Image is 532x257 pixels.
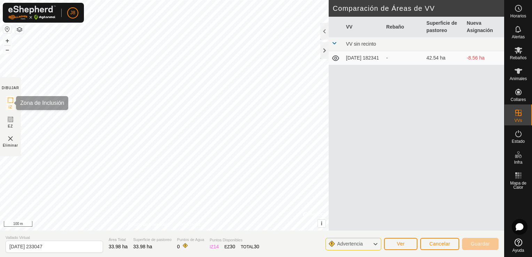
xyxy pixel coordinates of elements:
[510,56,526,60] span: Rebaños
[386,54,421,62] div: -
[513,248,524,252] span: Ayuda
[133,244,152,249] span: 33.98 ha
[346,41,376,47] span: VV sin recinto
[6,134,15,143] img: VV
[510,77,527,81] span: Animales
[512,35,525,39] span: Alertas
[462,238,499,250] button: Guardar
[510,98,526,102] span: Collares
[2,85,19,91] div: DIBUJAR
[384,238,417,250] button: Ver
[241,243,259,250] div: TOTAL
[464,17,504,37] th: Nueva Asignación
[333,4,504,13] h2: Comparación de Áreas de VV
[9,104,13,110] span: IZ
[424,17,464,37] th: Superficie de pastoreo
[321,220,322,226] span: i
[424,51,464,65] td: 42.54 ha
[504,236,532,255] a: Ayuda
[133,237,172,243] span: Superficie de pastoreo
[3,37,11,45] button: +
[318,220,326,227] button: i
[337,241,363,247] span: Advertencia
[343,17,384,37] th: VV
[109,237,128,243] span: Área Total
[343,51,384,65] td: [DATE] 182341
[230,244,235,249] span: 30
[6,235,103,241] span: Vallado Virtual
[213,244,219,249] span: 14
[15,25,24,34] button: Capas del Mapa
[177,221,200,228] a: Contáctenos
[383,17,424,37] th: Rebaño
[510,14,526,18] span: Horarios
[3,143,18,148] span: Eliminar
[512,139,525,143] span: Estado
[464,51,504,65] td: -8.56 ha
[514,118,522,123] span: VVs
[506,181,530,189] span: Mapa de Calor
[514,160,522,164] span: Infra
[397,241,405,247] span: Ver
[177,244,180,249] span: 0
[8,6,56,20] img: Logo Gallagher
[429,241,450,247] span: Cancelar
[70,9,76,16] span: J8
[3,25,11,33] button: Restablecer Mapa
[128,221,168,228] a: Política de Privacidad
[420,238,459,250] button: Cancelar
[471,241,490,247] span: Guardar
[210,243,219,250] div: IZ
[3,46,11,54] button: –
[210,237,259,243] span: Puntos Disponibles
[109,244,128,249] span: 33.98 ha
[254,244,259,249] span: 30
[225,243,235,250] div: EZ
[8,124,13,129] span: EZ
[177,237,204,243] span: Puntos de Agua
